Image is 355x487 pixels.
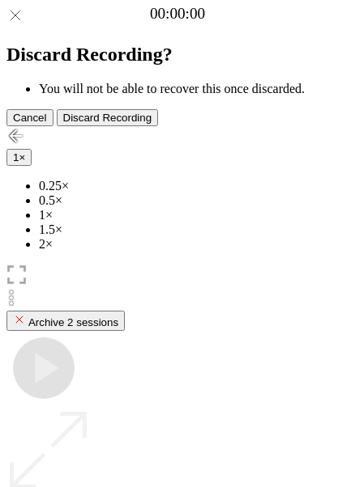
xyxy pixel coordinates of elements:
li: 2× [39,237,349,252]
h2: Discard Recording? [6,44,349,66]
div: Archive 2 sessions [13,313,118,328]
li: You will not be able to recover this once discarded. [39,82,349,96]
li: 0.5× [39,193,349,208]
button: Archive 2 sessions [6,311,125,331]
span: 1 [13,151,19,163]
li: 1× [39,208,349,222]
a: 00:00:00 [150,5,205,23]
button: 1× [6,149,32,166]
button: Discard Recording [57,109,159,126]
li: 0.25× [39,179,349,193]
button: Cancel [6,109,53,126]
li: 1.5× [39,222,349,237]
